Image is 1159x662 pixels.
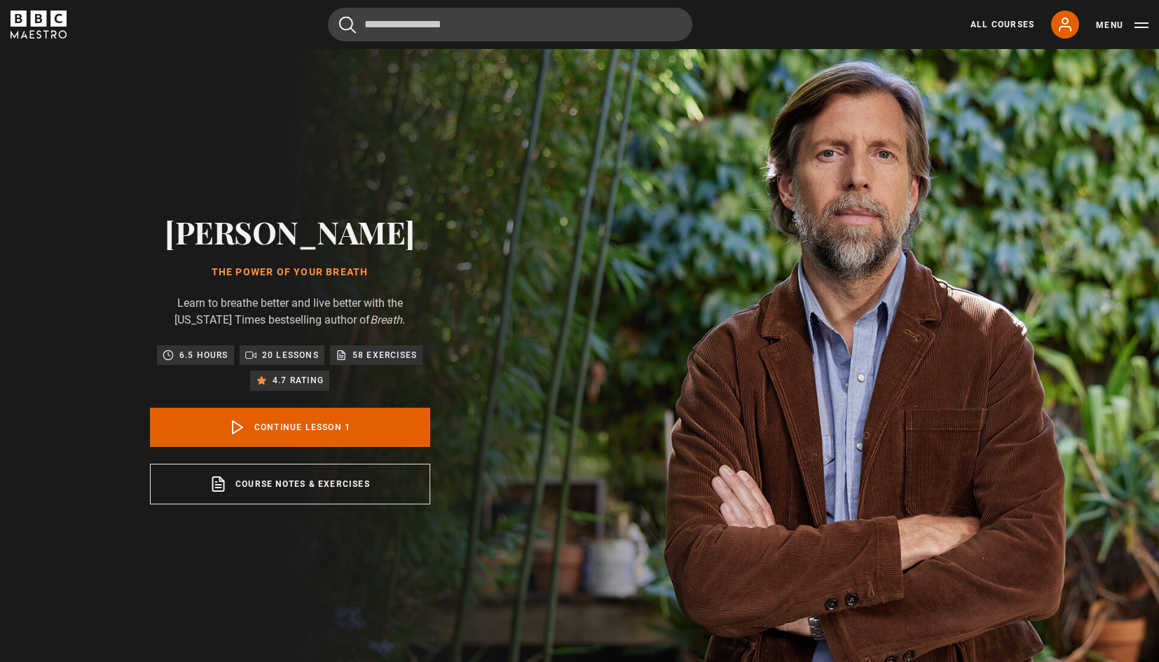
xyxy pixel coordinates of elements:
p: 4.7 rating [273,373,324,387]
i: Breath [370,313,402,326]
a: Course notes & exercises [150,464,430,504]
input: Search [328,8,692,41]
h2: [PERSON_NAME] [150,214,430,249]
button: Toggle navigation [1096,18,1148,32]
p: 20 lessons [262,348,319,362]
svg: BBC Maestro [11,11,67,39]
a: All Courses [971,18,1034,31]
p: 6.5 hours [179,348,228,362]
a: Continue lesson 1 [150,408,430,447]
h1: The Power of Your Breath [150,267,430,278]
p: 58 exercises [352,348,417,362]
button: Submit the search query [339,16,356,34]
p: Learn to breathe better and live better with the [US_STATE] Times bestselling author of . [150,295,430,329]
